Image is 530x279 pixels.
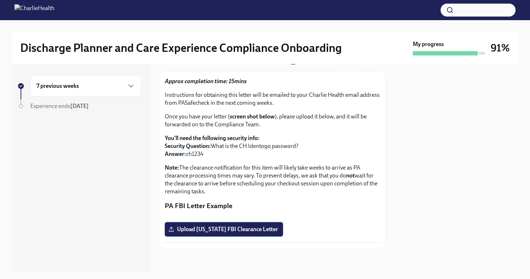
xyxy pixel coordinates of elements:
strong: not [346,172,355,179]
div: 7 previous weeks [30,76,141,96]
span: Upload [US_STATE] FBI Clearance Letter [170,226,278,233]
p: The clearance notification for this item will likely take weeks to arrive as PA clearance process... [165,164,380,195]
strong: Note: [165,164,179,171]
h2: Discharge Planner and Care Experience Compliance Onboarding [20,41,342,55]
p: PA FBI Letter Example [165,201,380,211]
strong: You'll need the following security info: [165,135,260,141]
h6: 7 previous weeks [36,82,79,90]
strong: Answer: [165,150,186,157]
strong: My progress [413,40,444,48]
span: Experience ends [30,103,89,109]
strong: screen shot below [230,113,275,120]
p: Instructions for obtaining this letter will be emailed to your Charlie Health email address from ... [165,91,380,107]
img: CharlieHealth [14,4,54,16]
strong: Security Question: [165,143,211,149]
label: Upload [US_STATE] FBI Clearance Letter [165,222,283,237]
h3: 91% [491,41,510,54]
p: Once you have your letter ( ), please upload it below, and it will be forwarded on to the Complia... [165,113,380,129]
strong: [DATE] [70,103,89,109]
strong: Approx completion time: 15mins [165,78,247,85]
p: What is the CH Identogo password? ch1234 [165,134,380,158]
